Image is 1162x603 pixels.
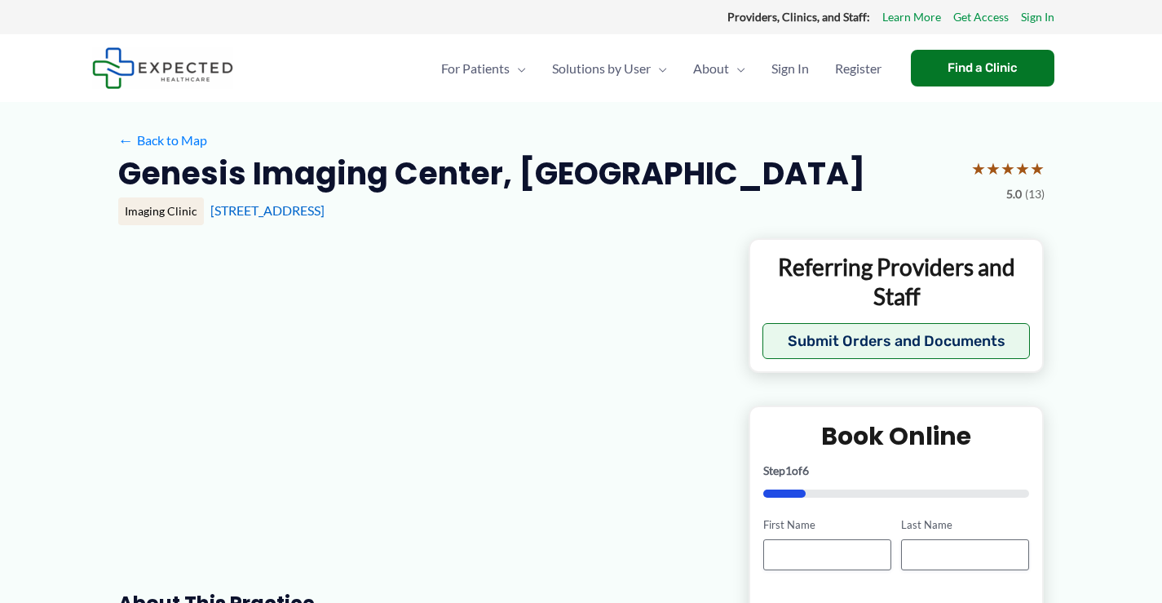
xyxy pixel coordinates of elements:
[901,517,1029,533] label: Last Name
[510,40,526,97] span: Menu Toggle
[92,47,233,89] img: Expected Healthcare Logo - side, dark font, small
[1025,184,1045,205] span: (13)
[727,10,870,24] strong: Providers, Clinics, and Staff:
[882,7,941,28] a: Learn More
[763,420,1030,452] h2: Book Online
[953,7,1009,28] a: Get Access
[785,463,792,477] span: 1
[552,40,651,97] span: Solutions by User
[763,517,891,533] label: First Name
[771,40,809,97] span: Sign In
[911,50,1054,86] a: Find a Clinic
[729,40,745,97] span: Menu Toggle
[441,40,510,97] span: For Patients
[693,40,729,97] span: About
[680,40,758,97] a: AboutMenu Toggle
[539,40,680,97] a: Solutions by UserMenu Toggle
[758,40,822,97] a: Sign In
[802,463,809,477] span: 6
[118,153,865,193] h2: Genesis Imaging Center, [GEOGRAPHIC_DATA]
[1030,153,1045,184] span: ★
[428,40,895,97] nav: Primary Site Navigation
[822,40,895,97] a: Register
[835,40,881,97] span: Register
[118,197,204,225] div: Imaging Clinic
[651,40,667,97] span: Menu Toggle
[1006,184,1022,205] span: 5.0
[1021,7,1054,28] a: Sign In
[971,153,986,184] span: ★
[1001,153,1015,184] span: ★
[118,128,207,153] a: ←Back to Map
[763,465,1030,477] p: Step of
[986,153,1001,184] span: ★
[118,132,134,148] span: ←
[210,202,325,218] a: [STREET_ADDRESS]
[428,40,539,97] a: For PatientsMenu Toggle
[762,252,1031,312] p: Referring Providers and Staff
[1015,153,1030,184] span: ★
[762,323,1031,359] button: Submit Orders and Documents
